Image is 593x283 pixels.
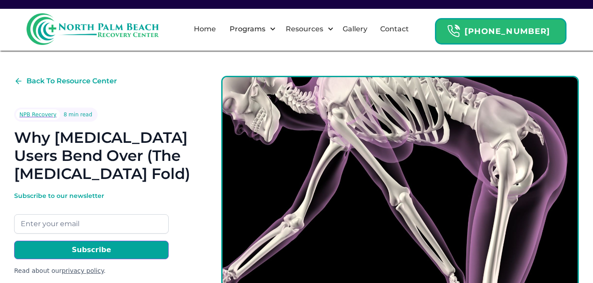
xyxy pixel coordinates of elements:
[14,191,169,200] div: Subscribe to our newsletter
[375,15,414,43] a: Contact
[283,24,325,34] div: Resources
[14,214,169,234] input: Enter your email
[189,15,221,43] a: Home
[64,110,92,119] div: 8 min read
[14,129,193,182] h1: Why [MEDICAL_DATA] Users Bend Over (The [MEDICAL_DATA] Fold)
[19,110,57,119] div: NPB Recovery
[465,26,550,36] strong: [PHONE_NUMBER]
[14,266,169,276] div: Read about our .
[14,191,169,276] form: Email Form
[337,15,373,43] a: Gallery
[227,24,268,34] div: Programs
[222,15,278,43] div: Programs
[26,76,117,86] div: Back To Resource Center
[435,14,567,45] a: Header Calendar Icons[PHONE_NUMBER]
[62,267,104,274] a: privacy policy
[447,24,460,38] img: Header Calendar Icons
[14,241,169,259] input: Subscribe
[16,109,60,120] a: NPB Recovery
[14,76,117,86] a: Back To Resource Center
[278,15,336,43] div: Resources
